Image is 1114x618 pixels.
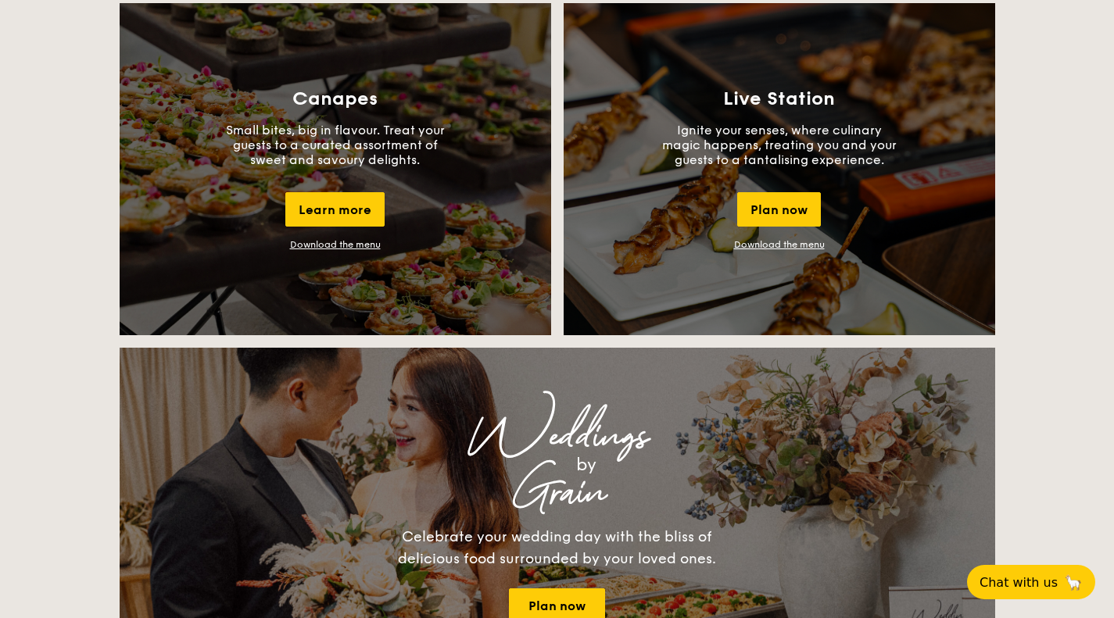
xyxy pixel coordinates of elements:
div: by [315,451,858,479]
div: Plan now [737,192,821,227]
a: Download the menu [734,239,825,250]
div: Learn more [285,192,385,227]
button: Chat with us🦙 [967,565,1095,599]
div: Grain [257,479,858,507]
a: Download the menu [290,239,381,250]
p: Small bites, big in flavour. Treat your guests to a curated assortment of sweet and savoury delig... [218,123,453,167]
h3: Canapes [292,88,378,110]
span: 🦙 [1064,573,1083,591]
div: Celebrate your wedding day with the bliss of delicious food surrounded by your loved ones. [381,526,733,570]
h3: Live Station [723,88,835,110]
p: Ignite your senses, where culinary magic happens, treating you and your guests to a tantalising e... [662,123,897,167]
span: Chat with us [980,575,1058,590]
div: Weddings [257,423,858,451]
